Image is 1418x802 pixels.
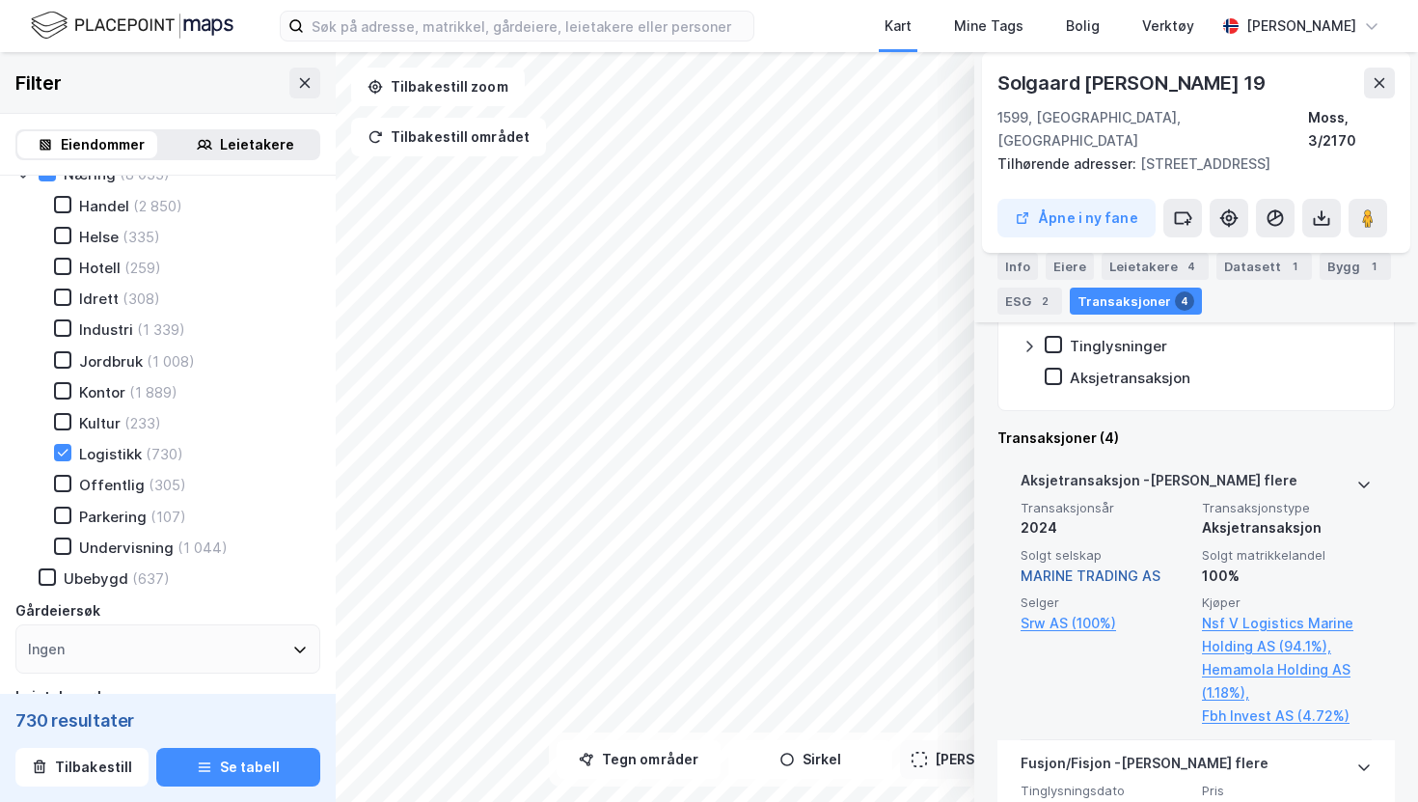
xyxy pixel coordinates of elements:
span: Tilhørende adresser: [997,155,1140,172]
input: Søk på adresse, matrikkel, gårdeiere, leietakere eller personer [304,12,753,41]
span: Transaksjonstype [1202,500,1372,516]
div: Fusjon/Fisjon - [PERSON_NAME] flere [1021,752,1268,783]
div: Datasett [1216,253,1312,280]
div: [STREET_ADDRESS] [997,152,1379,176]
span: Tinglysningsdato [1021,783,1190,799]
div: Ingen [28,638,65,661]
div: Aksjetransaksjon [1202,516,1372,539]
div: Handel [79,197,129,215]
button: Tilbakestill [15,748,149,787]
button: Se tabell [156,748,320,787]
div: 730 resultater [15,709,320,733]
div: (233) [124,414,161,432]
a: Hemamola Holding AS (1.18%), [1202,658,1372,705]
div: (1 044) [177,539,228,557]
iframe: Chat Widget [1322,709,1418,802]
div: Undervisning [79,539,174,557]
div: 4 [1182,257,1201,276]
div: (2 850) [133,197,182,215]
img: logo.f888ab2527a4732fd821a326f86c7f29.svg [31,9,233,42]
div: 2024 [1021,516,1190,539]
div: Transaksjoner [1070,288,1202,315]
div: Mine Tags [954,14,1023,38]
div: Aksjetransaksjon - [PERSON_NAME] flere [1021,469,1297,500]
button: Tilbakestill området [351,118,546,156]
div: [PERSON_NAME] til kartutsnitt [935,748,1139,771]
button: Sirkel [728,740,892,779]
div: (107) [150,508,186,526]
div: Eiere [1046,253,1094,280]
a: Nsf V Logistics Marine Holding AS (94.1%), [1202,612,1372,658]
span: Transaksjonsår [1021,500,1190,516]
button: Tegn områder [557,740,721,779]
a: Fbh Invest AS (4.72%) [1202,705,1372,728]
div: 4 [1175,291,1194,311]
div: Bolig [1066,14,1100,38]
div: Kontrollprogram for chat [1322,709,1418,802]
div: Verktøy [1142,14,1194,38]
div: Aksjetransaksjon [1070,369,1190,387]
div: (1 008) [147,352,195,371]
div: Kontor [79,383,125,401]
div: Helse [79,228,119,246]
div: Bygg [1320,253,1391,280]
div: Leietakere [220,133,294,156]
div: Logistikk [79,445,142,463]
div: Filter [15,68,62,98]
button: Tilbakestill zoom [351,68,525,106]
span: Pris [1202,783,1372,799]
div: (335) [123,228,160,246]
div: (305) [149,476,186,494]
div: Idrett [79,290,119,308]
div: Jordbruk [79,352,143,371]
span: Selger [1021,595,1190,611]
div: Eiendommer [61,133,145,156]
span: Solgt matrikkelandel [1202,547,1372,564]
div: Industri [79,320,133,339]
div: Leietakersøk [15,685,105,708]
div: Hotell [79,259,121,277]
div: (637) [132,569,170,588]
div: 2 [1035,291,1054,311]
div: ESG [997,288,1062,315]
div: 1 [1364,257,1383,276]
div: Tinglysninger [1070,337,1167,355]
a: MARINE TRADING AS [1021,567,1160,584]
div: Kart [885,14,912,38]
div: 1599, [GEOGRAPHIC_DATA], [GEOGRAPHIC_DATA] [997,106,1308,152]
div: Offentlig [79,476,145,494]
div: Leietakere [1102,253,1209,280]
div: (308) [123,290,160,308]
div: Parkering [79,508,147,526]
span: Solgt selskap [1021,547,1190,564]
div: Moss, 3/2170 [1308,106,1395,152]
div: Kultur [79,414,121,432]
div: [PERSON_NAME] [1246,14,1356,38]
div: (730) [146,445,183,463]
span: Kjøper [1202,595,1372,611]
div: Gårdeiersøk [15,599,100,622]
div: (1 889) [129,383,177,401]
div: 1 [1285,257,1304,276]
button: Åpne i ny fane [997,199,1156,237]
div: Info [997,253,1038,280]
div: 100% [1202,565,1372,588]
div: Ubebygd [64,569,128,588]
div: (1 339) [137,320,185,339]
div: (259) [124,259,161,277]
a: Srw AS (100%) [1021,612,1190,635]
div: Transaksjoner (4) [997,427,1395,450]
div: Solgaard [PERSON_NAME] 19 [997,68,1269,98]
